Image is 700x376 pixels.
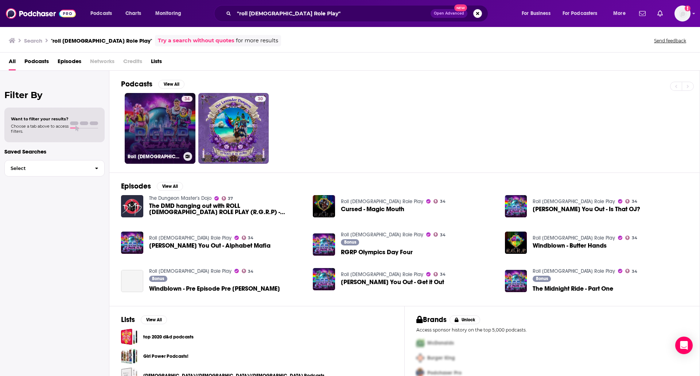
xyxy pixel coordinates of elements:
a: All [9,55,16,70]
span: More [613,8,626,19]
input: Search podcasts, credits, & more... [234,8,431,19]
a: 30 [198,93,269,164]
a: Roll Gay Role Play [533,235,615,241]
img: The DMD hanging out with ROLL GAY ROLE PLAY (R.G.R.P) - ”Season 2 Episode 67” [121,195,143,217]
button: Select [4,160,105,177]
a: 37 [222,196,233,201]
img: The Midnight Ride - Part One [505,270,527,292]
span: Networks [90,55,114,70]
a: Girl Power Podcasts! [143,352,188,360]
span: Charts [125,8,141,19]
svg: Add a profile image [685,5,691,11]
img: User Profile [674,5,691,22]
span: 34 [440,200,446,203]
span: 34 [248,270,253,273]
span: Windblown - Butter Hands [533,243,607,249]
a: Try a search without quotes [158,36,234,45]
span: 34 [632,236,637,240]
button: Send feedback [652,38,688,44]
a: Roll Gay Role Play [341,232,423,238]
button: Unlock [450,315,481,324]
a: EpisodesView All [121,182,183,191]
a: Roll Gay Role Play [149,268,232,274]
button: View All [158,80,184,89]
span: Select [5,166,89,171]
span: Choose a tab above to access filters. [11,124,69,134]
h3: "roll [DEMOGRAPHIC_DATA] Role Play" [51,37,152,44]
a: Cursed - Magic Mouth [313,195,335,217]
h3: Search [24,37,42,44]
a: ListsView All [121,315,167,324]
a: 34Roll [DEMOGRAPHIC_DATA] Role Play [125,93,195,164]
span: 34 [184,96,190,103]
span: Credits [123,55,142,70]
img: Bae-Lin You Out - Is That OJ? [505,195,527,217]
a: Bae-Lin You Out - Alphabet Mafia [149,243,271,249]
span: 34 [632,200,637,203]
a: The DMD hanging out with ROLL GAY ROLE PLAY (R.G.R.P) - ”Season 2 Episode 67” [149,203,304,215]
span: 34 [440,233,446,237]
span: [PERSON_NAME] You Out - Alphabet Mafia [149,243,271,249]
a: The Midnight Ride - Part One [533,286,613,292]
img: RGRP Olympics Day Four [313,233,335,256]
a: Show notifications dropdown [654,7,666,20]
a: top 2020 d&d podcasts [121,329,137,345]
span: Bonus [344,240,356,244]
a: Episodes [58,55,81,70]
img: Windblown - Butter Hands [505,232,527,254]
span: for more results [236,36,278,45]
h3: Roll [DEMOGRAPHIC_DATA] Role Play [128,154,180,160]
a: Podchaser - Follow, Share and Rate Podcasts [6,7,76,20]
span: RGRP Olympics Day Four [341,249,413,255]
span: Podchaser Pro [427,370,462,376]
span: McDonalds [427,340,454,346]
a: Bae-Lin You Out - Is That OJ? [533,206,640,212]
span: [PERSON_NAME] You Out - Is That OJ? [533,206,640,212]
p: Saved Searches [4,148,105,155]
span: Monitoring [155,8,181,19]
span: Bonus [536,276,548,281]
span: Logged in as ereardon [674,5,691,22]
a: Podcasts [24,55,49,70]
a: top 2020 d&d podcasts [143,333,194,341]
a: Roll Gay Role Play [341,271,423,278]
span: The DMD hanging out with ROLL [DEMOGRAPHIC_DATA] ROLE PLAY (R.G.R.P) - ”Season 2 Episode 67” [149,203,304,215]
a: Roll Gay Role Play [341,198,423,205]
img: Second Pro Logo [413,350,427,365]
span: New [454,4,467,11]
div: Search podcasts, credits, & more... [221,5,495,22]
a: Show notifications dropdown [636,7,649,20]
p: Access sponsor history on the top 5,000 podcasts. [416,327,688,333]
span: Podcasts [90,8,112,19]
a: The Dungeon Master’s Dojo [149,195,211,201]
button: View All [141,315,167,324]
a: 34 [625,236,637,240]
a: Roll Gay Role Play [533,268,615,274]
span: Bonus [152,276,164,281]
a: Windblown - Pre Episode Pre Goss [121,270,143,292]
a: Cursed - Magic Mouth [341,206,404,212]
span: 34 [440,273,446,276]
img: Bae-Lin You Out - Alphabet Mafia [121,232,143,254]
h2: Podcasts [121,80,152,89]
h2: Lists [121,315,135,324]
span: For Business [522,8,551,19]
button: open menu [608,8,635,19]
span: 34 [248,236,253,240]
span: For Podcasters [563,8,598,19]
img: Bae-Lin You Out - Get it Out [313,268,335,290]
img: First Pro Logo [413,336,427,350]
button: open menu [150,8,191,19]
a: Lists [151,55,162,70]
span: Burger King [427,355,455,361]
